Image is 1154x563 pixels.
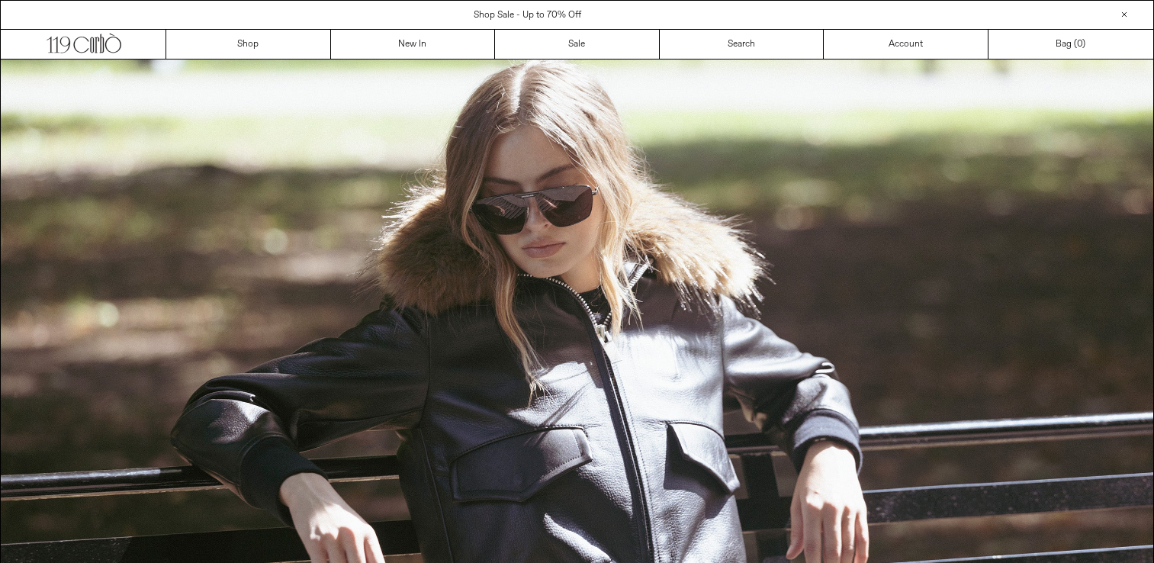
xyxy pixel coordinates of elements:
[1077,37,1085,51] span: )
[988,30,1153,59] a: Bag ()
[495,30,660,59] a: Sale
[1077,38,1082,50] span: 0
[474,9,581,21] a: Shop Sale - Up to 70% Off
[824,30,988,59] a: Account
[331,30,496,59] a: New In
[166,30,331,59] a: Shop
[660,30,825,59] a: Search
